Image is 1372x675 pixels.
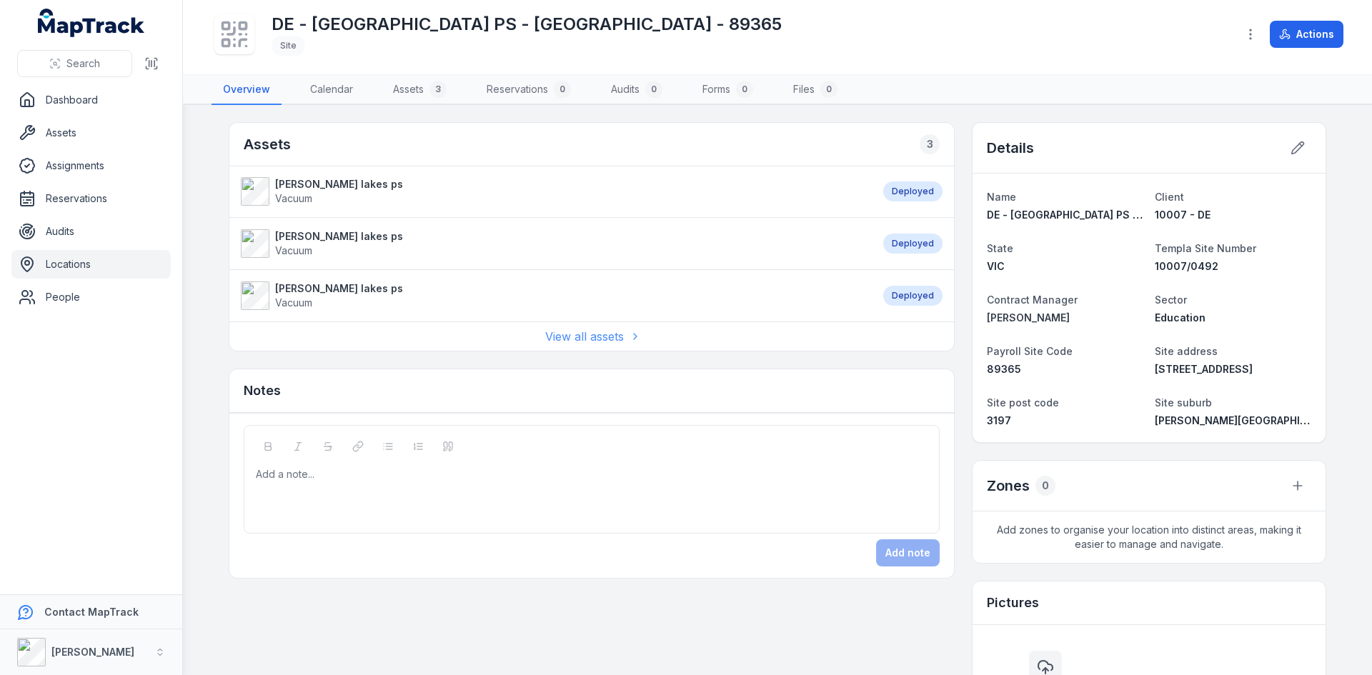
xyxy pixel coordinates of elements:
div: Deployed [883,181,943,201]
span: 3197 [987,414,1011,426]
a: Reservations [11,184,171,213]
a: People [11,283,171,311]
h2: Details [987,138,1034,158]
a: Dashboard [11,86,171,114]
div: 0 [820,81,837,98]
a: Forms0 [691,75,765,105]
div: 3 [429,81,447,98]
span: Vacuum [275,296,312,309]
span: Vacuum [275,244,312,256]
span: Site suburb [1155,396,1212,409]
strong: [PERSON_NAME] lakes ps [275,281,403,296]
h3: Notes [244,381,281,401]
a: View all assets [545,328,638,345]
span: Add zones to organise your location into distinct areas, making it easier to manage and navigate. [973,511,1326,563]
div: 0 [736,81,753,98]
div: 0 [1035,476,1055,496]
span: Vacuum [275,192,312,204]
a: Assets [11,119,171,147]
strong: [PERSON_NAME] lakes ps [275,177,403,191]
span: Sector [1155,294,1187,306]
div: 3 [920,134,940,154]
div: 0 [554,81,571,98]
span: State [987,242,1013,254]
div: 0 [645,81,662,98]
span: 89365 [987,363,1021,375]
h1: DE - [GEOGRAPHIC_DATA] PS - [GEOGRAPHIC_DATA] - 89365 [272,13,782,36]
a: Audits0 [600,75,674,105]
a: Audits [11,217,171,246]
h2: Assets [244,134,291,154]
a: Locations [11,250,171,279]
a: Reservations0 [475,75,582,105]
a: Assignments [11,151,171,180]
a: [PERSON_NAME] lakes psVacuum [241,281,869,310]
a: [PERSON_NAME] [987,311,1143,325]
span: 10007 - DE [1155,209,1211,221]
button: Actions [1270,21,1343,48]
a: Files0 [782,75,849,105]
span: Payroll Site Code [987,345,1073,357]
a: Assets3 [382,75,458,105]
span: VIC [987,260,1005,272]
strong: [PERSON_NAME] lakes ps [275,229,403,244]
span: Site address [1155,345,1218,357]
span: Search [66,56,100,71]
h3: Pictures [987,593,1039,613]
h2: Zones [987,476,1030,496]
strong: Contact MapTrack [44,606,139,618]
div: Deployed [883,286,943,306]
span: DE - [GEOGRAPHIC_DATA] PS - [GEOGRAPHIC_DATA] - 89365 [987,209,1288,221]
span: Contract Manager [987,294,1078,306]
a: [PERSON_NAME] lakes psVacuum [241,229,869,258]
span: [STREET_ADDRESS] [1155,363,1253,375]
button: Search [17,50,132,77]
a: MapTrack [38,9,145,37]
span: Site post code [987,396,1059,409]
a: [PERSON_NAME] lakes psVacuum [241,177,869,206]
div: Deployed [883,234,943,254]
span: Education [1155,311,1206,324]
span: Templa Site Number [1155,242,1256,254]
span: [PERSON_NAME][GEOGRAPHIC_DATA] [1155,414,1341,426]
span: Name [987,191,1016,203]
a: Calendar [299,75,364,105]
a: Overview [212,75,282,105]
span: 10007/0492 [1155,260,1218,272]
div: Site [272,36,305,56]
strong: [PERSON_NAME] [51,646,134,658]
span: Client [1155,191,1184,203]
